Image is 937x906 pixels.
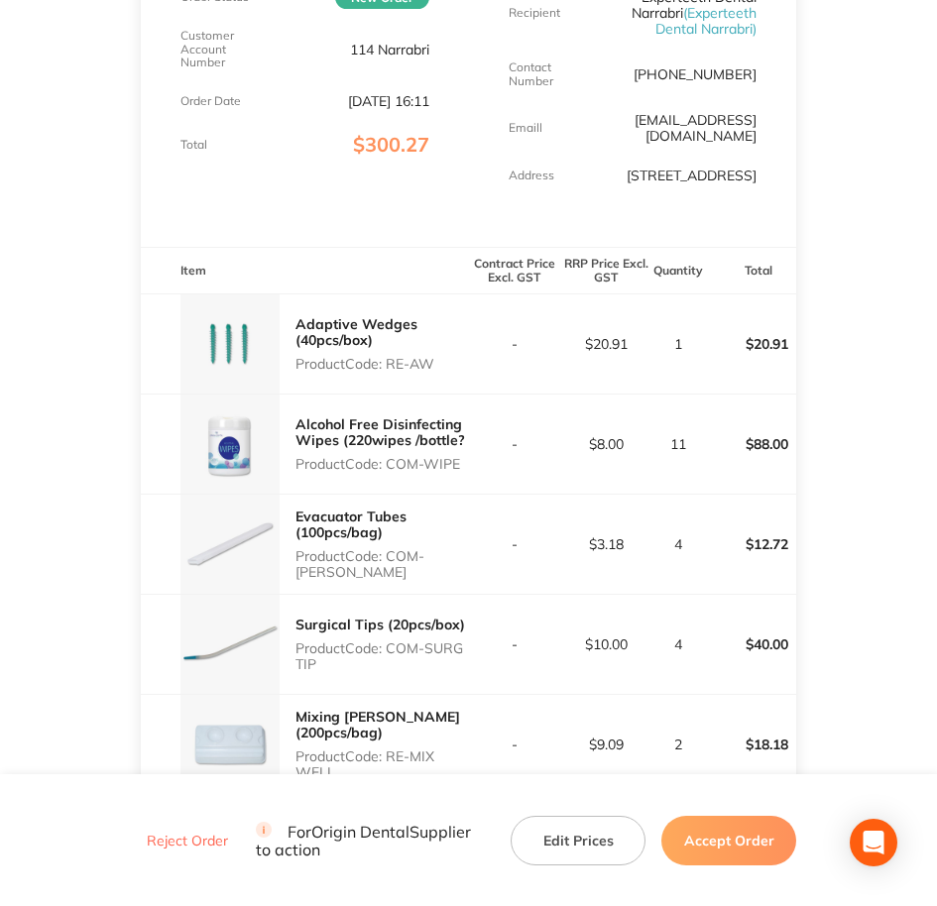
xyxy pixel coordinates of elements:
button: Accept Order [661,815,796,864]
p: Product Code: RE-AW [295,356,469,372]
p: Product Code: COM-SURG TIP [295,640,469,672]
p: $9.09 [561,736,651,752]
p: 2 [653,736,704,752]
p: 114 Narrabri [350,42,429,57]
img: OWIzMDZyZA [180,595,280,694]
p: $20.91 [706,320,796,368]
img: dHE4bGd2MQ [180,294,280,394]
p: $10.00 [561,636,651,652]
p: Address [509,169,554,182]
a: Alcohol Free Disinfecting Wipes (220wipes /bottle? [295,415,465,449]
p: $3.18 [561,536,651,552]
p: - [470,636,560,652]
th: Quantity [652,247,705,293]
div: Open Intercom Messenger [850,819,897,866]
img: NGc3bGI5eQ [180,695,280,794]
p: - [470,536,560,552]
img: bHNzZDY4NA [180,395,280,494]
p: [STREET_ADDRESS] [627,168,757,183]
p: $88.00 [706,420,796,468]
p: [DATE] 16:11 [348,93,429,109]
p: - [470,336,560,352]
p: 4 [653,536,704,552]
p: Contact Number [509,60,592,88]
p: [PHONE_NUMBER] [634,66,757,82]
p: Recipient [509,6,560,20]
button: Edit Prices [511,815,645,864]
a: Surgical Tips (20pcs/box) [295,616,465,633]
p: Product Code: COM-WIPE [295,456,469,472]
p: 11 [653,436,704,452]
p: Product Code: RE-MIX WELL [295,748,469,780]
p: $20.91 [561,336,651,352]
p: - [470,436,560,452]
p: 4 [653,636,704,652]
p: Order Date [180,94,241,108]
th: Contract Price Excl. GST [469,247,561,293]
th: Total [705,247,797,293]
p: Product Code: COM-[PERSON_NAME] [295,548,469,580]
button: Reject Order [141,832,234,849]
img: NWhjM2k5Yw [180,495,280,594]
p: For Origin Dental Supplier to action [256,821,487,858]
span: ( Experteeth Dental Narrabri ) [655,4,757,38]
a: Mixing [PERSON_NAME] (200pcs/bag) [295,708,460,741]
p: Total [180,138,207,152]
span: $300.27 [353,132,429,157]
p: 1 [653,336,704,352]
th: RRP Price Excl. GST [560,247,652,293]
p: $8.00 [561,436,651,452]
p: Emaill [509,121,542,135]
p: Customer Account Number [180,29,264,69]
p: $12.72 [706,520,796,568]
p: - [470,736,560,752]
th: Item [141,247,469,293]
a: Adaptive Wedges (40pcs/box) [295,315,417,349]
a: Evacuator Tubes (100pcs/bag) [295,508,407,541]
p: $40.00 [706,621,796,668]
p: $18.18 [706,721,796,768]
a: [EMAIL_ADDRESS][DOMAIN_NAME] [635,111,757,145]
